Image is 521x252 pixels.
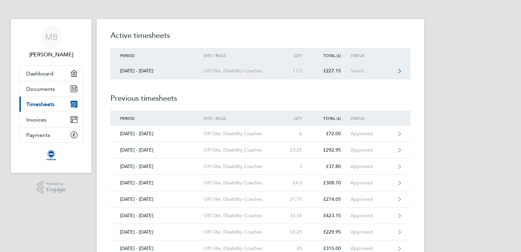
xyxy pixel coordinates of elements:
div: £227.15 [312,68,351,74]
span: Invoices [26,116,46,123]
div: Site / Role [204,53,282,58]
div: Approved [351,147,392,153]
div: Total (£) [312,116,351,121]
span: Timesheets [26,101,55,108]
h2: Previous timesheets [110,79,411,111]
a: [DATE] - [DATE]Off-Site, Disability Coaches3£37.80Approved [110,158,411,175]
span: Period [120,53,135,58]
span: Engage [46,187,65,193]
div: Saved [351,68,392,74]
div: 33.58 [282,213,312,219]
a: [DATE] - [DATE]Off-Site, Disability Coaches24.5£308.70Approved [110,175,411,191]
div: Status [351,116,392,121]
div: [DATE] - [DATE] [110,229,204,235]
div: Approved [351,213,392,219]
div: £229.95 [312,229,351,235]
a: MB[PERSON_NAME] [19,26,83,59]
a: Documents [19,81,83,96]
div: 6 [282,131,312,137]
nav: Main navigation [11,19,91,173]
div: [DATE] - [DATE] [110,147,204,153]
a: [DATE] - [DATE]Off-Site, Disability Coaches23.25£292.95Approved [110,142,411,158]
h2: Active timesheets [110,30,411,48]
div: £423.15 [312,213,351,219]
span: MB [45,32,58,41]
div: Off-Site, Disability Coaches [204,229,282,235]
div: Off-Site, Disability Coaches [204,196,282,202]
div: [DATE] - [DATE] [110,196,204,202]
div: Off-Site, Disability Coaches [204,213,282,219]
div: Approved [351,164,392,169]
span: Mark Bushby [19,51,83,59]
div: 18.25 [282,229,312,235]
div: £72.00 [312,131,351,137]
div: 3 [282,164,312,169]
span: Payments [26,132,50,138]
div: [DATE] - [DATE] [110,68,204,74]
span: Period [120,115,135,121]
div: Site / Role [204,116,282,121]
div: Approved [351,131,392,137]
div: [DATE] - [DATE] [110,164,204,169]
a: [DATE] - [DATE]Off-Site, Disability Coaches18.25£229.95Approved [110,224,411,240]
span: Documents [26,86,55,92]
div: Qty [282,53,312,58]
div: [DATE] - [DATE] [110,213,204,219]
div: £308.70 [312,180,351,186]
a: Payments [19,127,83,142]
a: [DATE] - [DATE]Off-Site, Disability Coaches6£72.00Approved [110,126,411,142]
div: Approved [351,229,392,235]
div: [DATE] - [DATE] [110,131,204,137]
div: Off-Site, Disability Coaches [204,68,282,74]
div: £292.95 [312,147,351,153]
div: Approved [351,246,392,251]
div: Total (£) [312,53,351,58]
div: Approved [351,180,392,186]
a: Timesheets [19,97,83,112]
div: £37.80 [312,164,351,169]
div: Off-Site, Disability Coaches [204,180,282,186]
div: Approved [351,196,392,202]
div: 17.5 [282,68,312,74]
span: Dashboard [26,70,54,77]
div: 21.75 [282,196,312,202]
a: Invoices [19,112,83,127]
div: Qty [282,116,312,121]
img: albioninthecommunity-logo-retina.png [46,150,57,160]
div: Status [351,53,392,58]
div: 25 [282,246,312,251]
a: Go to home page [19,150,83,160]
a: [DATE] - [DATE]Off-Site, Disability Coaches33.58£423.15Approved [110,208,411,224]
a: Dashboard [19,66,83,81]
div: Off-Site, Disability Coaches [204,147,282,153]
div: Off-Site, Disability Coaches [204,164,282,169]
div: [DATE] - [DATE] [110,246,204,251]
div: Off-Site, Disability Coaches [204,131,282,137]
a: [DATE] - [DATE]Off-Site, Disability Coaches17.5£227.15Saved [110,63,411,79]
div: 24.5 [282,180,312,186]
a: [DATE] - [DATE]Off-Site, Disability Coaches21.75£274.05Approved [110,191,411,208]
div: £274.05 [312,196,351,202]
span: Powered by [46,181,65,187]
div: [DATE] - [DATE] [110,180,204,186]
div: £315.00 [312,246,351,251]
div: Off-Site, Disability Coaches [204,246,282,251]
div: 23.25 [282,147,312,153]
a: Powered byEngage [37,181,66,194]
